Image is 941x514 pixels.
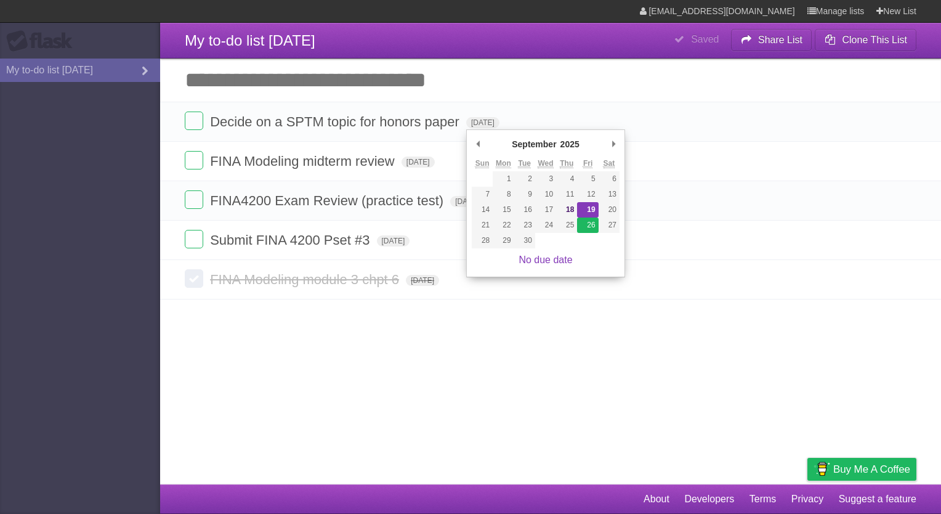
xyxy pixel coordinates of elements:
[607,135,620,153] button: Next Month
[493,187,514,202] button: 8
[599,171,620,187] button: 6
[833,459,910,480] span: Buy me a coffee
[466,117,499,128] span: [DATE]
[599,202,620,218] button: 20
[472,218,493,233] button: 21
[577,202,598,218] button: 19
[514,202,535,218] button: 16
[560,159,573,168] abbr: Thursday
[493,202,514,218] button: 15
[556,202,577,218] button: 18
[731,29,812,51] button: Share List
[185,32,315,49] span: My to-do list [DATE]
[514,218,535,233] button: 23
[577,187,598,202] button: 12
[583,159,592,168] abbr: Friday
[556,218,577,233] button: 25
[496,159,511,168] abbr: Monday
[684,487,734,511] a: Developers
[577,218,598,233] button: 26
[210,193,446,208] span: FINA4200 Exam Review (practice test)
[210,272,402,287] span: FINA Modeling module 3 chpt 6
[185,151,203,169] label: Done
[377,235,410,247] span: [DATE]
[577,171,598,187] button: 5
[210,153,398,169] span: FINA Modeling midterm review
[510,135,558,153] div: September
[758,35,802,45] b: Share List
[472,187,493,202] button: 7
[691,34,719,44] b: Saved
[814,459,830,479] img: Buy me a coffee
[599,218,620,233] button: 27
[493,233,514,248] button: 29
[535,187,556,202] button: 10
[535,218,556,233] button: 24
[6,30,80,52] div: Flask
[472,202,493,218] button: 14
[185,230,203,248] label: Done
[791,487,823,511] a: Privacy
[538,159,553,168] abbr: Wednesday
[475,159,490,168] abbr: Sunday
[556,187,577,202] button: 11
[519,255,572,265] a: No due date
[842,35,907,45] b: Clone This List
[210,114,462,129] span: Decide on a SPTM topic for honors paper
[514,187,535,202] button: 9
[472,135,484,153] button: Previous Month
[604,159,615,168] abbr: Saturday
[514,233,535,248] button: 30
[535,202,556,218] button: 17
[185,112,203,130] label: Done
[402,157,435,168] span: [DATE]
[493,218,514,233] button: 22
[210,232,373,248] span: Submit FINA 4200 Pset #3
[815,29,916,51] button: Clone This List
[644,487,669,511] a: About
[535,171,556,187] button: 3
[406,275,439,286] span: [DATE]
[514,171,535,187] button: 2
[493,171,514,187] button: 1
[450,196,483,207] span: [DATE]
[185,269,203,288] label: Done
[749,487,777,511] a: Terms
[556,171,577,187] button: 4
[518,159,530,168] abbr: Tuesday
[807,458,916,481] a: Buy me a coffee
[559,135,581,153] div: 2025
[599,187,620,202] button: 13
[185,190,203,209] label: Done
[472,233,493,248] button: 28
[839,487,916,511] a: Suggest a feature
